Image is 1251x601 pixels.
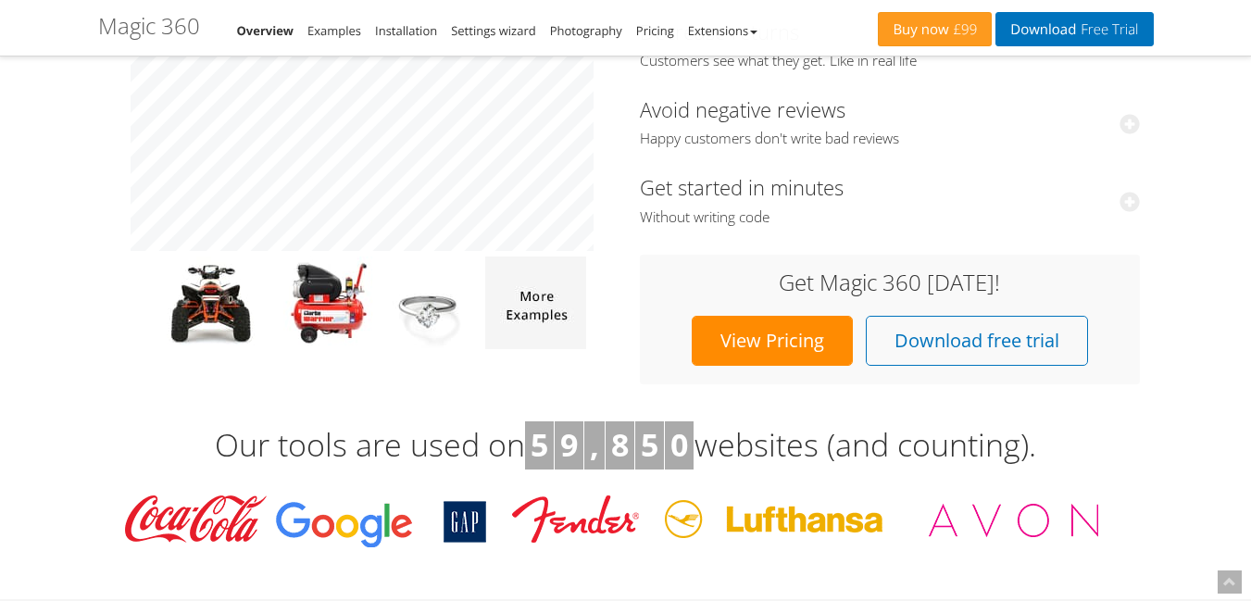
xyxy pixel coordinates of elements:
[640,130,1140,148] span: Happy customers don't write bad reviews
[307,22,361,39] a: Examples
[485,257,586,349] img: more magic 360 demos
[611,423,629,466] b: 8
[237,22,294,39] a: Overview
[98,421,1154,470] h3: Our tools are used on websites (and counting).
[878,12,992,46] a: Buy now£99
[640,52,1140,70] span: Customers see what they get. Like in real life
[1076,22,1138,37] span: Free Trial
[451,22,536,39] a: Settings wizard
[375,22,437,39] a: Installation
[688,22,757,39] a: Extensions
[640,95,1140,148] a: Avoid negative reviewsHappy customers don't write bad reviews
[590,423,599,466] b: ,
[550,22,622,39] a: Photography
[112,488,1140,553] img: Magic Toolbox Customers
[866,316,1088,366] a: Download free trial
[670,423,688,466] b: 0
[949,22,978,37] span: £99
[640,208,1140,227] span: Without writing code
[636,22,674,39] a: Pricing
[692,316,853,366] a: View Pricing
[995,12,1153,46] a: DownloadFree Trial
[98,14,200,38] h1: Magic 360
[641,423,658,466] b: 5
[560,423,578,466] b: 9
[531,423,548,466] b: 5
[658,270,1121,294] h3: Get Magic 360 [DATE]!
[640,173,1140,226] a: Get started in minutesWithout writing code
